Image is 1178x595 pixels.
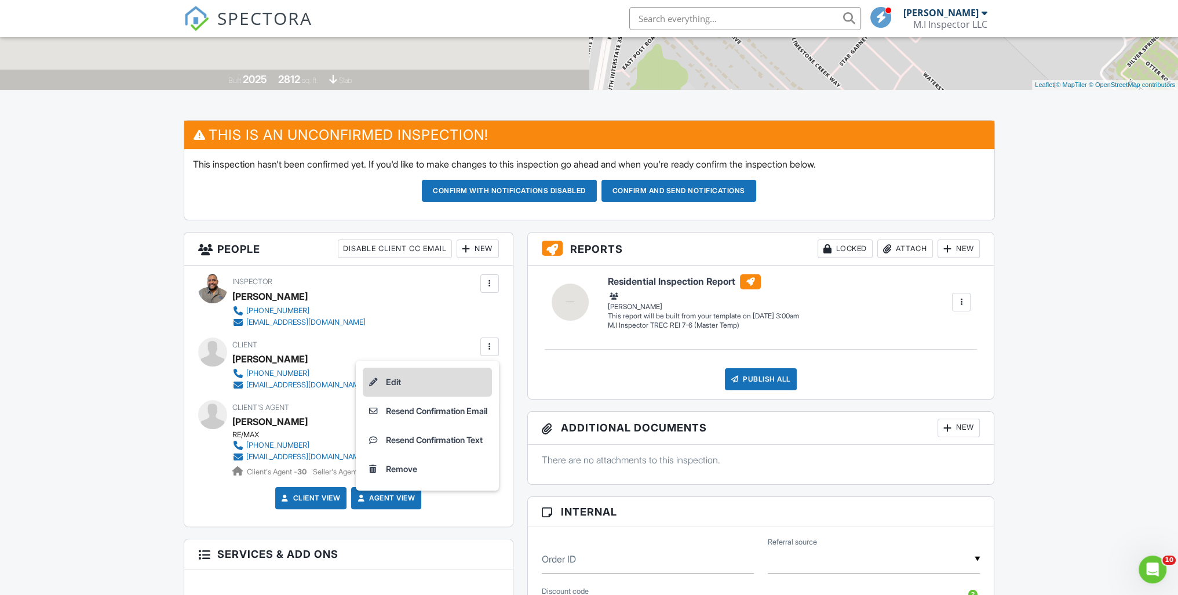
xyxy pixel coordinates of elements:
[246,369,309,378] div: [PHONE_NUMBER]
[247,467,308,476] span: Client's Agent -
[232,277,272,286] span: Inspector
[913,19,987,30] div: M.I Inspector LLC
[232,305,366,317] a: [PHONE_NUMBER]
[903,7,979,19] div: [PERSON_NAME]
[422,180,597,202] button: Confirm with notifications disabled
[457,240,499,258] div: New
[184,539,513,569] h3: Services & Add ons
[877,240,933,258] div: Attach
[232,317,366,328] a: [EMAIL_ADDRESS][DOMAIN_NAME]
[184,6,209,31] img: The Best Home Inspection Software - Spectora
[278,73,300,85] div: 2812
[818,240,873,258] div: Locked
[232,440,366,451] a: [PHONE_NUMBER]
[363,455,492,484] a: Remove
[1089,81,1175,88] a: © OpenStreetMap contributors
[542,553,576,565] label: Order ID
[386,462,417,476] div: Remove
[232,430,375,440] div: RE/MAX
[246,452,366,462] div: [EMAIL_ADDRESS][DOMAIN_NAME]
[297,467,307,476] strong: 30
[608,321,799,331] div: M.I Inspector TREC REI 7-6 (Master Temp)
[217,6,312,30] span: SPECTORA
[1139,556,1166,583] iframe: Intercom live chat
[232,413,308,430] a: [PERSON_NAME]
[608,311,799,321] div: This report will be built from your template on [DATE] 3:00am
[243,73,267,85] div: 2025
[1032,80,1178,90] div: |
[768,537,817,547] label: Referral source
[339,76,352,85] span: slab
[629,7,861,30] input: Search everything...
[228,76,241,85] span: Built
[232,350,308,368] div: [PERSON_NAME]
[246,318,366,327] div: [EMAIL_ADDRESS][DOMAIN_NAME]
[232,403,289,412] span: Client's Agent
[302,76,318,85] span: sq. ft.
[363,426,492,455] a: Resend Confirmation Text
[232,379,366,391] a: [EMAIL_ADDRESS][DOMAIN_NAME]
[279,492,341,504] a: Client View
[363,397,492,426] a: Resend Confirmation Email
[601,180,756,202] button: Confirm and send notifications
[608,291,799,311] div: [PERSON_NAME]
[1162,556,1176,565] span: 10
[184,16,312,40] a: SPECTORA
[338,240,452,258] div: Disable Client CC Email
[246,306,309,315] div: [PHONE_NUMBER]
[355,492,415,504] a: Agent View
[1035,81,1054,88] a: Leaflet
[184,233,513,266] h3: People
[725,368,797,390] div: Publish All
[232,340,257,349] span: Client
[363,368,492,397] a: Edit
[528,233,994,266] h3: Reports
[232,288,308,305] div: [PERSON_NAME]
[184,121,994,149] h3: This is an Unconfirmed Inspection!
[246,380,366,390] div: [EMAIL_ADDRESS][DOMAIN_NAME]
[528,497,994,527] h3: Internal
[193,158,986,170] p: This inspection hasn't been confirmed yet. If you'd like to make changes to this inspection go ah...
[313,467,367,476] span: Seller's Agent -
[528,412,994,445] h3: Additional Documents
[938,419,980,437] div: New
[542,453,980,466] p: There are no attachments to this inspection.
[1056,81,1087,88] a: © MapTiler
[232,368,366,379] a: [PHONE_NUMBER]
[938,240,980,258] div: New
[232,451,366,463] a: [EMAIL_ADDRESS][DOMAIN_NAME]
[608,274,799,289] h6: Residential Inspection Report
[246,441,309,450] div: [PHONE_NUMBER]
